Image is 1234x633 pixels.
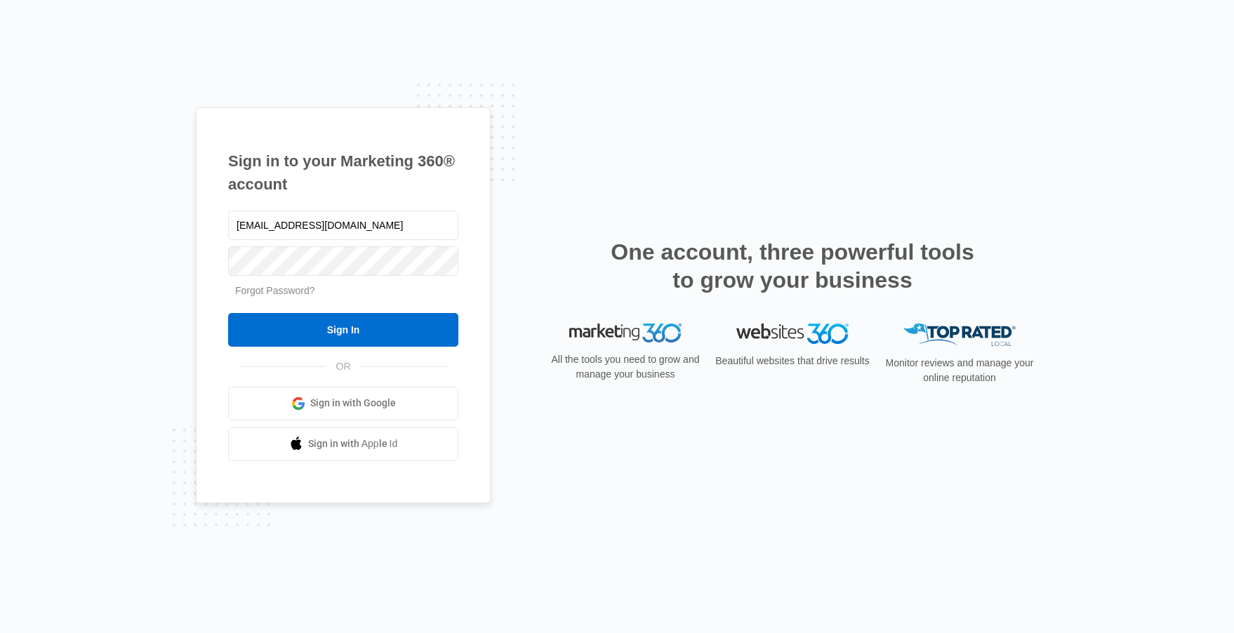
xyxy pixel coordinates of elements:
[308,437,398,451] span: Sign in with Apple Id
[903,324,1016,347] img: Top Rated Local
[606,238,978,294] h2: One account, three powerful tools to grow your business
[228,427,458,461] a: Sign in with Apple Id
[228,211,458,240] input: Email
[714,354,871,368] p: Beautiful websites that drive results
[228,387,458,420] a: Sign in with Google
[736,324,849,344] img: Websites 360
[310,396,396,411] span: Sign in with Google
[235,285,315,296] a: Forgot Password?
[547,352,704,382] p: All the tools you need to grow and manage your business
[881,356,1038,385] p: Monitor reviews and manage your online reputation
[569,324,682,343] img: Marketing 360
[326,359,361,374] span: OR
[228,149,458,196] h1: Sign in to your Marketing 360® account
[228,313,458,347] input: Sign In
